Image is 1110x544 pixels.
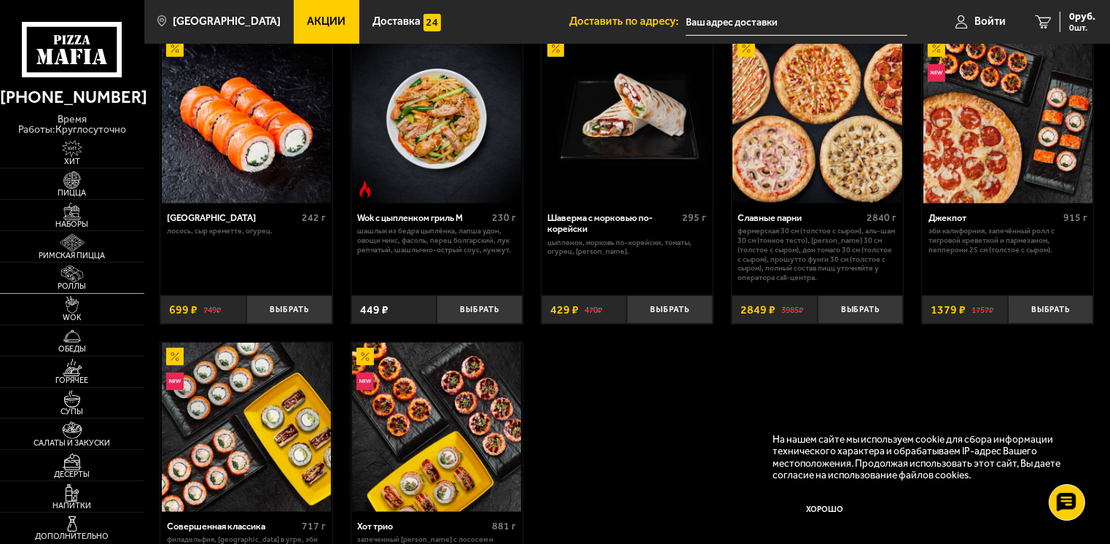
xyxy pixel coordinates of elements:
button: Выбрать [818,295,904,324]
a: АкционныйШаверма с морковью по-корейски [542,34,713,203]
img: Совершенная классика [162,343,331,512]
img: Джекпот [923,34,1093,203]
img: Новинка [928,64,945,82]
a: АкционныйНовинкаСовершенная классика [160,343,332,512]
div: Совершенная классика [167,521,298,532]
span: Доставить по адресу: [569,16,686,27]
s: 1757 ₽ [972,304,993,316]
span: 0 шт. [1069,23,1095,32]
img: Новинка [356,373,374,390]
p: На нашем сайте мы используем cookie для сбора информации технического характера и обрабатываем IP... [773,433,1074,481]
img: Акционный [166,348,184,365]
div: Хот трио [357,521,488,532]
span: Акции [308,16,346,27]
s: 3985 ₽ [781,304,803,316]
img: 15daf4d41897b9f0e9f617042186c801.svg [423,14,441,31]
span: [GEOGRAPHIC_DATA] [173,16,281,27]
a: АкционныйСлавные парни [732,34,903,203]
span: 2849 ₽ [740,304,775,316]
div: Wok с цыпленком гриль M [357,212,488,223]
a: АкционныйНовинкаДжекпот [922,34,1093,203]
a: АкционныйФиладельфия [160,34,332,203]
button: Хорошо [773,492,878,527]
img: Акционный [928,40,945,58]
input: Ваш адрес доставки [686,9,908,36]
div: Шаверма с морковью по-корейски [547,212,679,234]
s: 749 ₽ [203,304,221,316]
img: Славные парни [732,34,902,203]
div: Славные парни [738,212,864,223]
img: Акционный [166,40,184,58]
p: лосось, Сыр креметте, огурец. [167,227,326,236]
div: Джекпот [929,212,1060,223]
img: Острое блюдо [356,181,374,198]
button: Выбрать [437,295,523,324]
span: 0 руб. [1069,12,1095,22]
a: АкционныйНовинкаХот трио [351,343,523,512]
img: Wok с цыпленком гриль M [352,34,521,203]
span: Доставка [372,16,421,27]
img: Акционный [738,40,755,58]
img: Акционный [356,348,374,365]
p: шашлык из бедра цыплёнка, лапша удон, овощи микс, фасоль, перец болгарский, лук репчатый, шашлычн... [357,227,516,254]
span: 2840 г [867,211,897,224]
s: 470 ₽ [585,304,602,316]
a: Острое блюдоWok с цыпленком гриль M [351,34,523,203]
span: 881 г [492,520,516,532]
img: Акционный [547,40,565,58]
span: 717 г [302,520,326,532]
span: 699 ₽ [169,304,198,316]
span: 242 г [302,211,326,224]
div: [GEOGRAPHIC_DATA] [167,212,298,223]
img: Шаверма с морковью по-корейски [542,34,711,203]
p: Эби Калифорния, Запечённый ролл с тигровой креветкой и пармезаном, Пепперони 25 см (толстое с сыр... [929,227,1087,254]
span: 295 г [682,211,706,224]
span: 429 ₽ [550,304,579,316]
span: 230 г [492,211,516,224]
span: 915 г [1063,211,1087,224]
img: Хот трио [352,343,521,512]
button: Выбрать [627,295,713,324]
button: Выбрать [1008,295,1094,324]
img: Новинка [166,373,184,390]
span: 449 ₽ [360,304,388,316]
p: цыпленок, морковь по-корейски, томаты, огурец, [PERSON_NAME]. [547,238,706,257]
span: Войти [974,16,1006,27]
img: Филадельфия [162,34,331,203]
button: Выбрать [246,295,332,324]
span: 1379 ₽ [931,304,966,316]
p: Фермерская 30 см (толстое с сыром), Аль-Шам 30 см (тонкое тесто), [PERSON_NAME] 30 см (толстое с ... [738,227,897,282]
